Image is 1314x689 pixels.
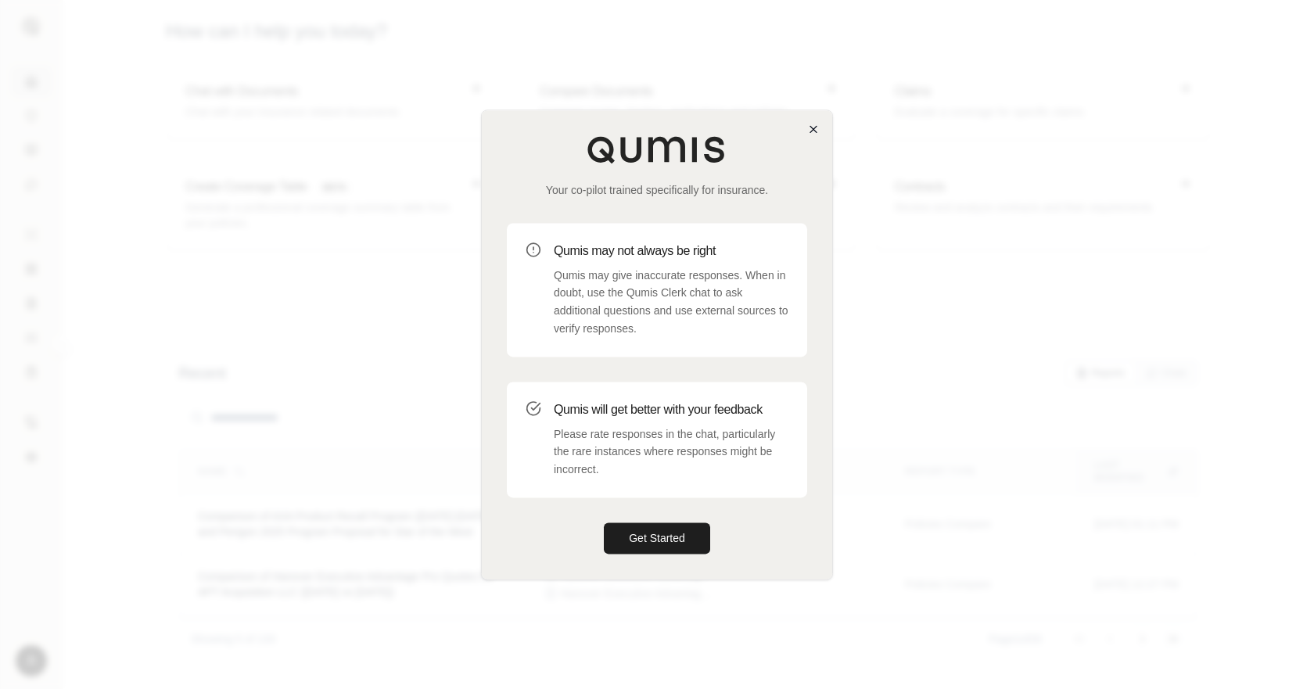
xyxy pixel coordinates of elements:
[507,182,807,198] p: Your co-pilot trained specifically for insurance.
[604,522,710,554] button: Get Started
[587,135,727,163] img: Qumis Logo
[554,425,788,479] p: Please rate responses in the chat, particularly the rare instances where responses might be incor...
[554,242,788,260] h3: Qumis may not always be right
[554,400,788,419] h3: Qumis will get better with your feedback
[554,267,788,338] p: Qumis may give inaccurate responses. When in doubt, use the Qumis Clerk chat to ask additional qu...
